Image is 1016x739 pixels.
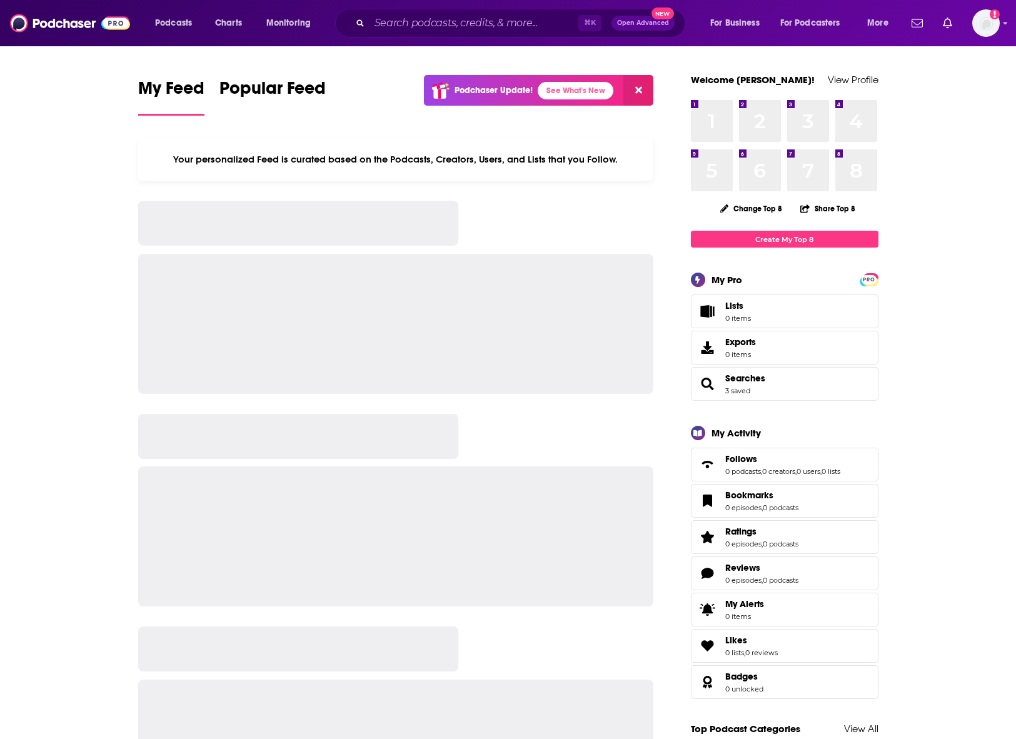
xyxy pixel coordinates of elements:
a: 0 lists [822,467,840,476]
span: Logged in as christina_epic [972,9,1000,37]
span: Badges [691,665,878,699]
a: Exports [691,331,878,364]
span: Lists [695,303,720,320]
span: My Alerts [725,598,764,610]
span: Monitoring [266,14,311,32]
p: Podchaser Update! [455,85,533,96]
span: 0 items [725,612,764,621]
span: , [762,576,763,585]
span: , [761,467,762,476]
a: Lists [691,294,878,328]
a: Ratings [725,526,798,537]
span: 0 items [725,350,756,359]
a: 0 creators [762,467,795,476]
span: Charts [215,14,242,32]
a: Reviews [695,565,720,582]
a: See What's New [538,82,613,99]
input: Search podcasts, credits, & more... [370,13,578,33]
span: , [762,503,763,512]
span: , [762,540,763,548]
a: View Profile [828,74,878,86]
button: Share Top 8 [800,196,856,221]
button: Show profile menu [972,9,1000,37]
span: Podcasts [155,14,192,32]
span: Likes [725,635,747,646]
button: Change Top 8 [713,201,790,216]
a: 0 podcasts [763,576,798,585]
a: View All [844,723,878,735]
button: open menu [146,13,208,33]
img: Podchaser - Follow, Share and Rate Podcasts [10,11,130,35]
span: Ratings [691,520,878,554]
span: Exports [725,336,756,348]
button: open menu [258,13,327,33]
a: My Alerts [691,593,878,626]
a: Popular Feed [219,78,326,116]
a: My Feed [138,78,204,116]
a: 0 podcasts [763,540,798,548]
svg: Add a profile image [990,9,1000,19]
span: New [651,8,674,19]
button: open menu [702,13,775,33]
span: , [744,648,745,657]
span: 0 items [725,314,751,323]
a: Top Podcast Categories [691,723,800,735]
a: 0 podcasts [763,503,798,512]
a: Bookmarks [695,492,720,510]
span: For Podcasters [780,14,840,32]
span: Popular Feed [219,78,326,106]
a: 3 saved [725,386,750,395]
a: Welcome [PERSON_NAME]! [691,74,815,86]
a: Reviews [725,562,798,573]
span: Bookmarks [725,490,773,501]
span: Likes [691,629,878,663]
a: 0 episodes [725,576,762,585]
a: Searches [695,375,720,393]
span: Open Advanced [617,20,669,26]
a: 0 podcasts [725,467,761,476]
a: 0 users [797,467,820,476]
button: Open AdvancedNew [611,16,675,31]
div: Your personalized Feed is curated based on the Podcasts, Creators, Users, and Lists that you Follow. [138,138,654,181]
div: My Pro [712,274,742,286]
a: Follows [695,456,720,473]
div: My Activity [712,427,761,439]
span: Lists [725,300,743,311]
button: open menu [858,13,904,33]
a: Likes [695,637,720,655]
span: More [867,14,888,32]
span: , [795,467,797,476]
span: Badges [725,671,758,682]
a: Searches [725,373,765,384]
span: Lists [725,300,751,311]
a: 0 unlocked [725,685,763,693]
a: Show notifications dropdown [938,13,957,34]
span: For Business [710,14,760,32]
img: User Profile [972,9,1000,37]
a: Badges [725,671,763,682]
a: PRO [862,274,877,284]
a: Bookmarks [725,490,798,501]
a: Badges [695,673,720,691]
a: 0 episodes [725,540,762,548]
span: Ratings [725,526,757,537]
span: Exports [695,339,720,356]
a: 0 reviews [745,648,778,657]
button: open menu [772,13,858,33]
a: Charts [207,13,249,33]
span: Bookmarks [691,484,878,518]
a: Ratings [695,528,720,546]
span: , [820,467,822,476]
span: My Alerts [695,601,720,618]
span: PRO [862,275,877,284]
span: Follows [691,448,878,481]
a: 0 episodes [725,503,762,512]
a: Show notifications dropdown [907,13,928,34]
div: Search podcasts, credits, & more... [347,9,697,38]
span: Reviews [725,562,760,573]
span: ⌘ K [578,15,601,31]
